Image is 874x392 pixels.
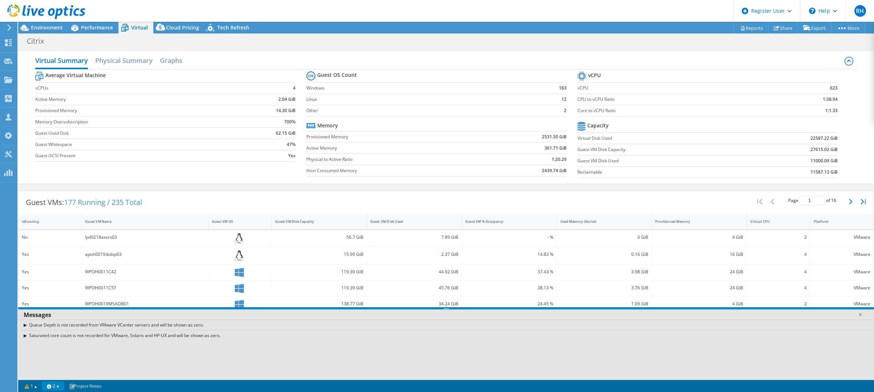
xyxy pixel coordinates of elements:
span: Page of [788,196,836,205]
a: Project Notes [64,381,106,391]
div: Saturated core count is not recorded for VMware, Solaris and HP-UX and will be shown as zero. [18,330,874,341]
label: Provisioned Memory [306,133,485,140]
a: More [831,22,865,33]
label: Active Memory [306,144,485,152]
div: Used Memory (Active) [560,219,640,224]
div: 16 GiB [655,250,743,258]
b: 2 [564,107,567,114]
div: Messages [18,309,874,320]
a: 1 [20,381,42,391]
a: Share [768,22,798,33]
div: 37.43 % [465,268,553,276]
b: Average Virtual Machine [45,72,106,79]
span: RH [854,5,866,17]
div: Guest VM Disk Used [370,219,450,224]
span: 16 [831,197,836,203]
label: Provisioned Memory [35,107,239,114]
b: Yes [288,152,295,159]
div: VMware [814,284,870,292]
h2: Physical Summary [95,53,153,68]
div: Guest VM % Occupancy [465,219,544,224]
label: vCPUs [35,84,239,92]
label: Physical to Active Ratio [306,156,485,163]
b: 361.71 GiB [544,144,567,152]
label: Guest Used Disk [35,130,239,137]
span: 177 Running / 235 Total [64,197,142,207]
b: Guest OS Count [317,71,357,79]
b: 2439.74 GiB [542,167,567,174]
label: Reclaimable [577,169,748,176]
div: 0 GiB [560,233,648,241]
label: Linux [306,96,532,103]
b: vCPU [588,72,601,79]
div: Yes [22,250,78,258]
b: 22587.22 GiB [810,135,838,142]
label: CPU to vCPU Ratio [577,96,769,103]
b: 163 [559,84,567,92]
div: WPOH0011C42 [85,268,205,276]
div: apoh0019dobip03 [85,250,205,258]
div: Platform [814,219,862,224]
div: Provisioned Memory [655,219,734,224]
h2: Graphs [160,53,182,68]
div: 3.98 GiB [560,268,648,276]
div: WPOH0019MSADB01 [85,300,205,308]
svg: \n [809,8,815,14]
b: 2.04 GiB [278,96,295,103]
div: Guest VM OS [212,219,259,224]
b: 11000.09 GiB [810,157,838,165]
div: 24 GiB [655,284,743,292]
div: 119.39 GiB [275,284,363,292]
div: Virtual CPU [750,219,798,224]
div: Guest VM Name [85,219,196,224]
div: 7.89 GiB [370,233,458,241]
b: 700% [284,118,295,126]
div: Yes [22,268,78,276]
span: Performance [81,24,113,31]
div: 2.37 GiB [370,250,458,258]
label: Host Consumed Memory [306,167,485,174]
div: 0.16 GiB [560,250,648,258]
label: Guest iSCSI Present [35,152,239,159]
div: lpil0218axsrs03 [85,233,205,241]
label: Guest Whitespace [35,141,239,148]
div: IsRunning [22,219,69,224]
b: 2531.50 GiB [542,133,567,140]
div: 119.39 GiB [275,268,363,276]
div: 24 GiB [655,268,743,276]
div: 56.7 GiB [275,233,363,241]
div: Guest VM Disk Capacity [275,219,354,224]
div: 4 GiB [655,300,743,308]
div: Queue Depth is not recorded from VMware VCenter servers and will be shown as zero. [18,320,874,330]
span: Virtual [131,24,148,31]
h2: Virtual Summary [35,53,88,69]
label: Active Memory [35,96,239,103]
div: VMware [814,268,870,276]
div: 2 [750,300,806,308]
label: Guest VM Disk Capacity [577,146,748,153]
div: 24.45 % [465,300,553,308]
div: 45.76 GiB [370,284,458,292]
label: Memory Oversubscription [35,118,239,126]
div: 14.83 % [465,250,553,258]
div: VMware [814,300,870,308]
b: 47% [287,141,295,148]
div: 3.76 GiB [560,284,648,292]
a: Reports [734,22,769,33]
b: 27615.02 GiB [810,146,838,153]
span: Cloud Pricing [166,24,199,31]
a: Export [798,22,831,33]
div: 138.77 GiB [275,300,363,308]
div: Yes [22,300,78,308]
div: 4 [750,268,806,276]
b: 1:20.29 [552,156,567,163]
div: 1.09 GiB [560,300,648,308]
label: Windows [306,84,532,92]
div: 4 GiB [655,233,743,241]
label: vCPU [577,84,769,92]
span: Tech Refresh [217,24,249,31]
input: jump to page [800,196,825,205]
div: Guest VMs: [19,191,149,214]
h1: Citrix [24,37,55,45]
label: Core to vCPU Ratio [577,107,769,114]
